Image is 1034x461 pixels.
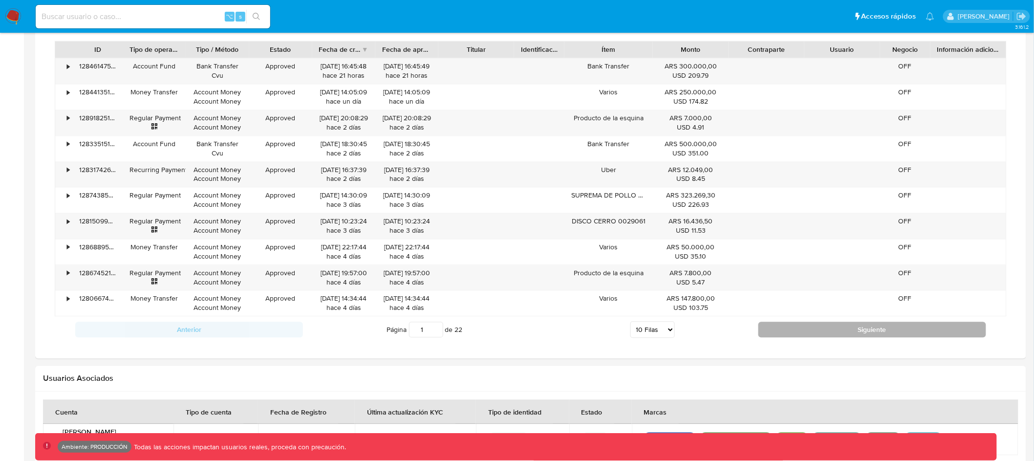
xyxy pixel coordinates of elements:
[958,12,1013,21] p: diego.assum@mercadolibre.com
[131,442,346,452] p: Todas las acciones impactan usuarios reales, proceda con precaución.
[1015,23,1029,31] span: 3.161.2
[239,12,242,21] span: s
[226,12,233,21] span: ⌥
[862,11,916,22] span: Accesos rápidos
[926,12,934,21] a: Notificaciones
[246,10,266,23] button: search-icon
[62,445,128,449] p: Ambiente: PRODUCCIÓN
[43,374,1018,384] h2: Usuarios Asociados
[1016,11,1027,22] a: Salir
[36,10,270,23] input: Buscar usuario o caso...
